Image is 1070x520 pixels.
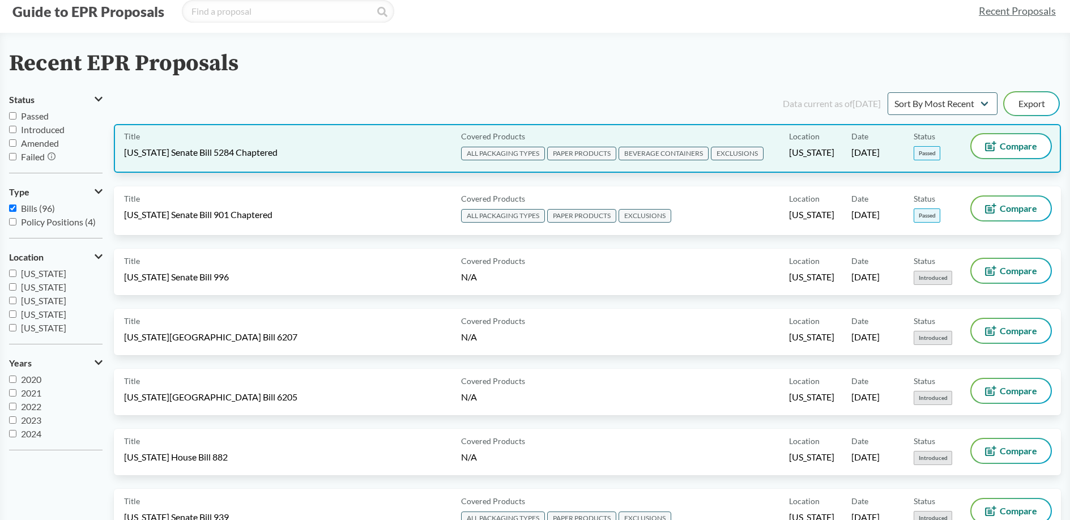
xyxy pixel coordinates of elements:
[914,331,952,345] span: Introduced
[9,187,29,197] span: Type
[9,430,16,437] input: 2024
[9,403,16,410] input: 2022
[461,271,477,282] span: N/A
[461,255,525,267] span: Covered Products
[461,193,525,204] span: Covered Products
[21,124,65,135] span: Introduced
[461,435,525,447] span: Covered Products
[914,130,935,142] span: Status
[21,151,45,162] span: Failed
[789,391,834,403] span: [US_STATE]
[124,495,140,507] span: Title
[9,270,16,277] input: [US_STATE]
[21,203,55,214] span: Bills (96)
[851,375,868,387] span: Date
[9,112,16,120] input: Passed
[851,451,880,463] span: [DATE]
[9,416,16,424] input: 2023
[21,415,41,425] span: 2023
[971,379,1051,403] button: Compare
[789,451,834,463] span: [US_STATE]
[914,255,935,267] span: Status
[851,315,868,327] span: Date
[1000,204,1037,213] span: Compare
[789,193,820,204] span: Location
[914,435,935,447] span: Status
[124,193,140,204] span: Title
[461,495,525,507] span: Covered Products
[851,495,868,507] span: Date
[914,375,935,387] span: Status
[461,391,477,402] span: N/A
[971,259,1051,283] button: Compare
[914,391,952,405] span: Introduced
[124,435,140,447] span: Title
[461,209,545,223] span: ALL PACKAGING TYPES
[461,130,525,142] span: Covered Products
[124,451,228,463] span: [US_STATE] House Bill 882
[9,126,16,133] input: Introduced
[851,193,868,204] span: Date
[914,193,935,204] span: Status
[9,182,103,202] button: Type
[547,147,616,160] span: PAPER PRODUCTS
[1004,92,1059,115] button: Export
[851,435,868,447] span: Date
[851,391,880,403] span: [DATE]
[619,209,671,223] span: EXCLUSIONS
[461,451,477,462] span: N/A
[789,271,834,283] span: [US_STATE]
[971,197,1051,220] button: Compare
[21,309,66,319] span: [US_STATE]
[971,134,1051,158] button: Compare
[619,147,709,160] span: BEVERAGE CONTAINERS
[124,375,140,387] span: Title
[461,331,477,342] span: N/A
[851,208,880,221] span: [DATE]
[851,255,868,267] span: Date
[124,146,278,159] span: [US_STATE] Senate Bill 5284 Chaptered
[914,451,952,465] span: Introduced
[9,153,16,160] input: Failed
[9,389,16,397] input: 2021
[9,252,44,262] span: Location
[914,208,940,223] span: Passed
[1000,326,1037,335] span: Compare
[21,374,41,385] span: 2020
[9,310,16,318] input: [US_STATE]
[21,322,66,333] span: [US_STATE]
[783,97,881,110] div: Data current as of [DATE]
[21,387,41,398] span: 2021
[789,375,820,387] span: Location
[9,283,16,291] input: [US_STATE]
[914,315,935,327] span: Status
[21,428,41,439] span: 2024
[9,2,168,20] button: Guide to EPR Proposals
[21,110,49,121] span: Passed
[9,353,103,373] button: Years
[461,147,545,160] span: ALL PACKAGING TYPES
[124,331,297,343] span: [US_STATE][GEOGRAPHIC_DATA] Bill 6207
[124,208,272,221] span: [US_STATE] Senate Bill 901 Chaptered
[9,297,16,304] input: [US_STATE]
[124,130,140,142] span: Title
[789,146,834,159] span: [US_STATE]
[789,315,820,327] span: Location
[711,147,764,160] span: EXCLUSIONS
[789,130,820,142] span: Location
[21,216,96,227] span: Policy Positions (4)
[124,391,297,403] span: [US_STATE][GEOGRAPHIC_DATA] Bill 6205
[789,255,820,267] span: Location
[461,375,525,387] span: Covered Products
[789,435,820,447] span: Location
[9,204,16,212] input: Bills (96)
[851,146,880,159] span: [DATE]
[124,255,140,267] span: Title
[9,218,16,225] input: Policy Positions (4)
[9,95,35,105] span: Status
[1000,386,1037,395] span: Compare
[9,358,32,368] span: Years
[461,315,525,327] span: Covered Products
[21,268,66,279] span: [US_STATE]
[914,495,935,507] span: Status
